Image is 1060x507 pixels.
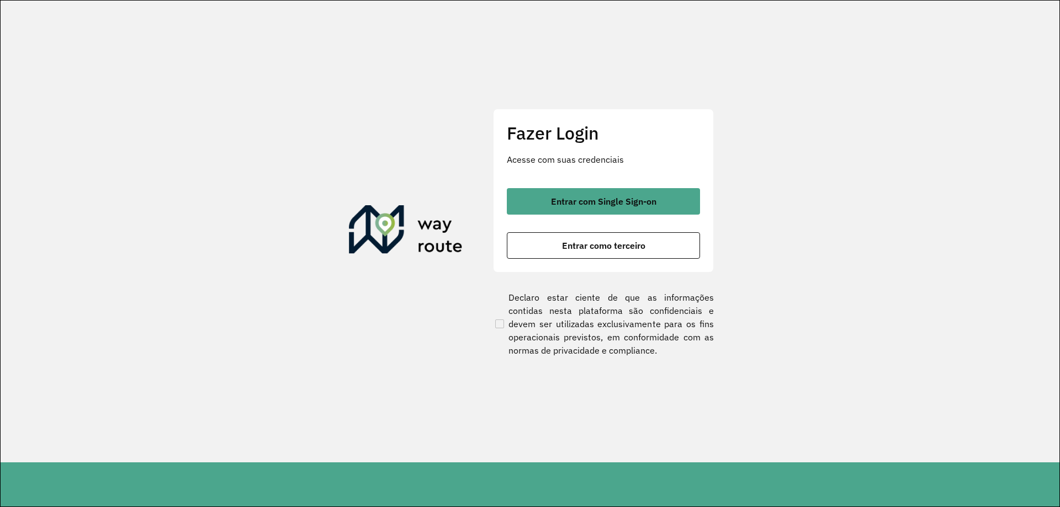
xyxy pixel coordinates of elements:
p: Acesse com suas credenciais [507,153,700,166]
button: button [507,232,700,259]
label: Declaro estar ciente de que as informações contidas nesta plataforma são confidenciais e devem se... [493,291,714,357]
h2: Fazer Login [507,122,700,143]
button: button [507,188,700,215]
span: Entrar como terceiro [562,241,645,250]
span: Entrar com Single Sign-on [551,197,656,206]
img: Roteirizador AmbevTech [349,205,463,258]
